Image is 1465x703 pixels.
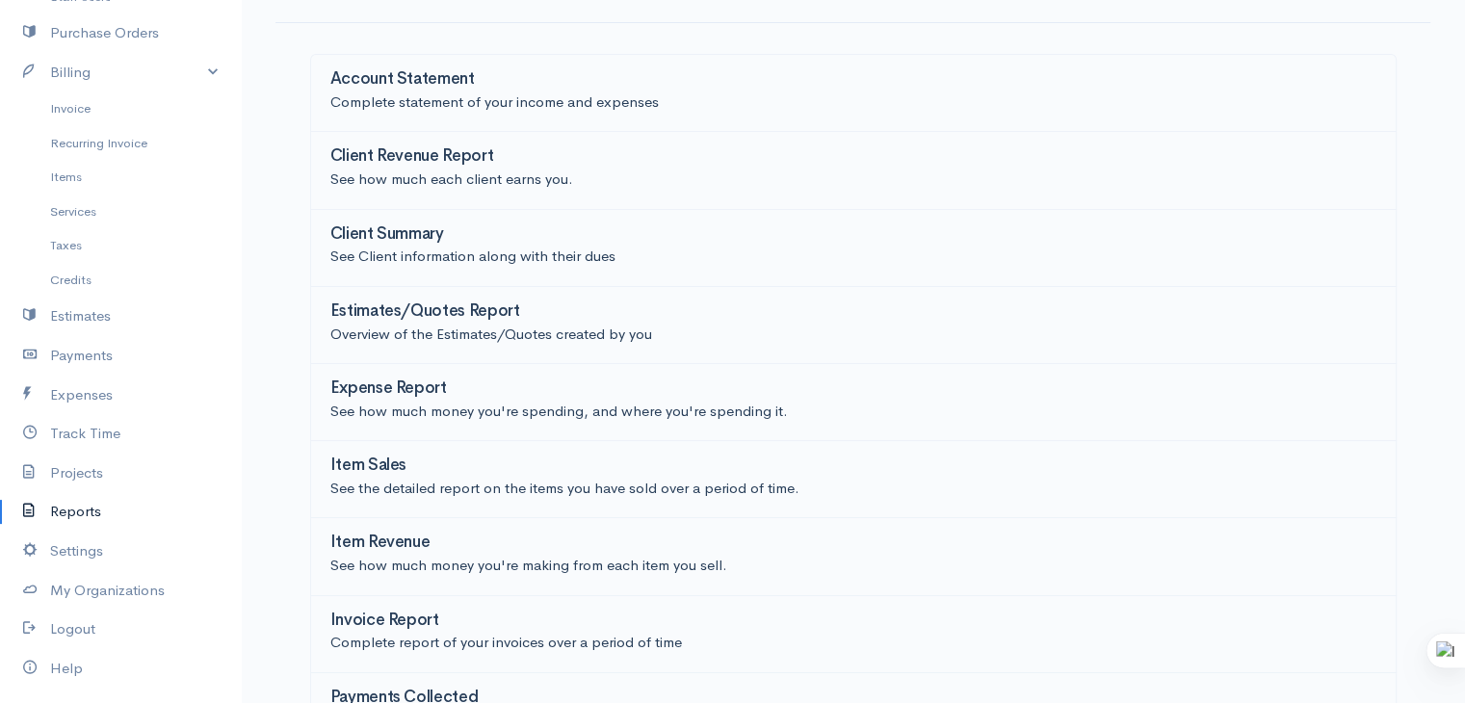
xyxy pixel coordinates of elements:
[330,302,520,321] h3: Estimates/Quotes Report
[330,612,439,630] h3: Invoice Report
[310,596,1397,673] a: Invoice ReportComplete report of your invoices over a period of time
[330,632,1376,654] p: Complete report of your invoices over a period of time
[330,91,1376,114] p: Complete statement of your income and expenses
[310,54,1397,132] a: Account StatementComplete statement of your income and expenses
[310,441,1397,518] a: Item SalesSee the detailed report on the items you have sold over a period of time.
[310,364,1397,441] a: Expense ReportSee how much money you're spending, and where you're spending it.
[330,70,475,89] h3: Account Statement
[330,169,1376,191] p: See how much each client earns you.
[330,147,494,166] h3: Client Revenue Report
[310,518,1397,595] a: Item RevenueSee how much money you're making from each item you sell.
[330,456,407,475] h3: Item Sales
[310,210,1397,287] a: Client SummarySee Client information along with their dues
[310,287,1397,364] a: Estimates/Quotes ReportOverview of the Estimates/Quotes created by you
[330,401,1376,423] p: See how much money you're spending, and where you're spending it.
[330,534,431,552] h3: Item Revenue
[330,478,1376,500] p: See the detailed report on the items you have sold over a period of time.
[310,132,1397,209] a: Client Revenue ReportSee how much each client earns you.
[330,555,1376,577] p: See how much money you're making from each item you sell.
[330,324,1376,346] p: Overview of the Estimates/Quotes created by you
[330,225,444,244] h3: Client Summary
[330,246,1376,268] p: See Client information along with their dues
[330,379,447,398] h3: Expense Report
